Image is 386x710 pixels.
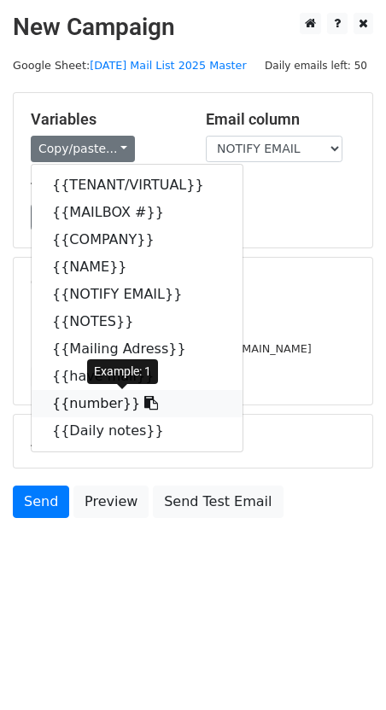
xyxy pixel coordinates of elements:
a: Preview [73,486,149,518]
a: {{TENANT/VIRTUAL}} [32,172,243,199]
a: {{Daily notes}} [32,417,243,445]
a: [DATE] Mail List 2025 Master [90,59,247,72]
a: {{Mailing Adress}} [32,335,243,363]
small: [PERSON_NAME][EMAIL_ADDRESS][DOMAIN_NAME] [31,342,312,355]
a: Copy/paste... [31,136,135,162]
div: Example: 1 [87,359,158,384]
a: Send Test Email [153,486,283,518]
a: {{number}} [32,390,243,417]
a: {{COMPANY}} [32,226,243,253]
span: Daily emails left: 50 [259,56,373,75]
h5: Variables [31,110,180,129]
a: Daily emails left: 50 [259,59,373,72]
a: {{NOTIFY EMAIL}} [32,281,243,308]
small: Google Sheet: [13,59,247,72]
a: Send [13,486,69,518]
a: {{MAILBOX #}} [32,199,243,226]
a: {{NAME}} [32,253,243,281]
a: {{NOTES}} [32,308,243,335]
a: {{have mail}} [32,363,243,390]
iframe: Chat Widget [301,628,386,710]
h5: Email column [206,110,355,129]
h2: New Campaign [13,13,373,42]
